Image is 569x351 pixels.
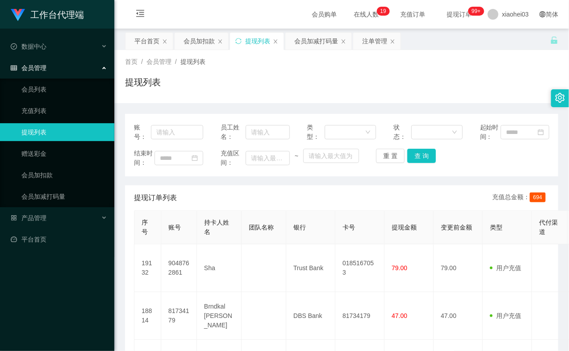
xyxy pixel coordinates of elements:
span: 充值区间： [221,149,246,167]
div: 平台首页 [134,33,159,50]
a: 提现列表 [21,123,107,141]
span: 提现订单 [442,11,476,17]
h1: 提现列表 [125,75,161,89]
button: 查 询 [407,149,436,163]
span: 员工姓名： [221,123,246,142]
span: 类型： [307,123,325,142]
div: 会员加减打码量 [294,33,338,50]
td: 9048762861 [161,244,197,292]
td: 19132 [134,244,161,292]
span: 用户充值 [490,264,521,272]
span: 在线人数 [349,11,383,17]
td: Trust Bank [286,244,335,292]
span: 账号： [134,123,151,142]
td: Brndkal [PERSON_NAME] [197,292,242,340]
span: 产品管理 [11,214,46,221]
i: 图标: menu-fold [125,0,155,29]
span: 持卡人姓名 [204,219,229,235]
span: 提现金额 [392,224,417,231]
span: 会员管理 [11,64,46,71]
span: 银行 [293,224,306,231]
span: 会员管理 [146,58,172,65]
span: / [141,58,143,65]
span: 数据中心 [11,43,46,50]
i: 图标: down [365,130,371,136]
i: 图标: calendar [192,155,198,161]
i: 图标: close [390,39,395,44]
div: 会员加扣款 [184,33,215,50]
i: 图标: close [218,39,223,44]
td: 18814 [134,292,161,340]
h1: 工作台代理端 [30,0,84,29]
span: / [175,58,177,65]
td: 0185167053 [335,244,385,292]
span: 起始时间： [480,123,501,142]
input: 请输入最大值为 [303,149,359,163]
span: 694 [530,192,546,202]
i: 图标: global [540,11,546,17]
td: 79.00 [434,244,483,292]
span: 类型 [490,224,502,231]
p: 1 [380,7,383,16]
i: 图标: down [452,130,457,136]
a: 图标: dashboard平台首页 [11,230,107,248]
span: 提现列表 [180,58,205,65]
a: 会员加减打码量 [21,188,107,205]
span: 变更前金额 [441,224,472,231]
td: Sha [197,244,242,292]
span: 首页 [125,58,138,65]
td: DBS Bank [286,292,335,340]
span: 提现订单列表 [134,192,177,203]
span: 代付渠道 [539,219,558,235]
i: 图标: close [341,39,346,44]
span: 序号 [142,219,148,235]
span: 结束时间： [134,149,155,167]
i: 图标: close [273,39,278,44]
a: 会员加扣款 [21,166,107,184]
span: 账号 [168,224,181,231]
button: 重 置 [376,149,405,163]
span: 团队名称 [249,224,274,231]
sup: 19 [377,7,389,16]
span: ~ [290,151,304,161]
i: 图标: table [11,65,17,71]
a: 充值列表 [21,102,107,120]
i: 图标: close [162,39,167,44]
img: logo.9652507e.png [11,9,25,21]
i: 图标: setting [555,93,565,103]
a: 会员列表 [21,80,107,98]
input: 请输入最小值为 [246,151,289,165]
span: 状态： [393,123,411,142]
sup: 1035 [468,7,484,16]
span: 47.00 [392,312,407,319]
td: 81734179 [335,292,385,340]
td: 81734179 [161,292,197,340]
td: 47.00 [434,292,483,340]
a: 赠送彩金 [21,145,107,163]
i: 图标: check-circle-o [11,43,17,50]
i: 图标: sync [235,38,242,44]
i: 图标: unlock [550,36,558,44]
p: 9 [383,7,386,16]
span: 用户充值 [490,312,521,319]
span: 79.00 [392,264,407,272]
input: 请输入 [151,125,203,139]
span: 卡号 [343,224,355,231]
div: 充值总金额： [492,192,549,203]
i: 图标: calendar [538,129,544,135]
a: 工作台代理端 [11,11,84,18]
input: 请输入 [246,125,289,139]
div: 提现列表 [245,33,270,50]
div: 注单管理 [362,33,387,50]
span: 充值订单 [396,11,430,17]
i: 图标: appstore-o [11,215,17,221]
